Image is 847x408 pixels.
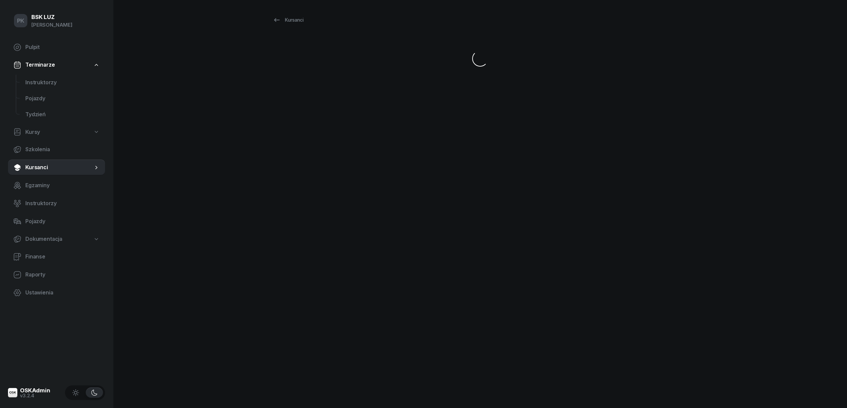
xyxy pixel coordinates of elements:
span: Raporty [25,270,100,279]
a: Raporty [8,267,105,283]
span: Finanse [25,252,100,261]
span: Kursy [25,128,40,137]
a: Egzaminy [8,178,105,194]
a: Szkolenia [8,142,105,158]
a: Ustawienia [8,285,105,301]
a: Tydzień [20,107,105,123]
div: Kursanci [273,16,303,24]
div: v3.2.4 [20,393,50,398]
a: Instruktorzy [8,196,105,211]
a: Pulpit [8,39,105,55]
span: Terminarze [25,61,55,69]
span: Ustawienia [25,288,100,297]
span: Pojazdy [25,94,100,103]
span: Pulpit [25,43,100,52]
span: Dokumentacja [25,235,62,243]
span: Pojazdy [25,217,100,226]
a: Instruktorzy [20,75,105,91]
img: logo-xs@2x.png [8,388,17,397]
a: Finanse [8,249,105,265]
span: Instruktorzy [25,199,100,208]
span: Kursanci [25,163,93,172]
span: Instruktorzy [25,78,100,87]
a: Kursanci [267,13,309,27]
a: Dokumentacja [8,231,105,247]
a: Pojazdy [8,213,105,229]
a: Kursanci [8,160,105,176]
a: Kursy [8,125,105,140]
span: Tydzień [25,110,100,119]
a: Terminarze [8,57,105,73]
div: [PERSON_NAME] [31,21,72,29]
span: Szkolenia [25,145,100,154]
span: Egzaminy [25,181,100,190]
a: Pojazdy [20,91,105,107]
div: BSK LUZ [31,14,72,20]
span: PK [17,18,25,24]
div: OSKAdmin [20,388,50,393]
